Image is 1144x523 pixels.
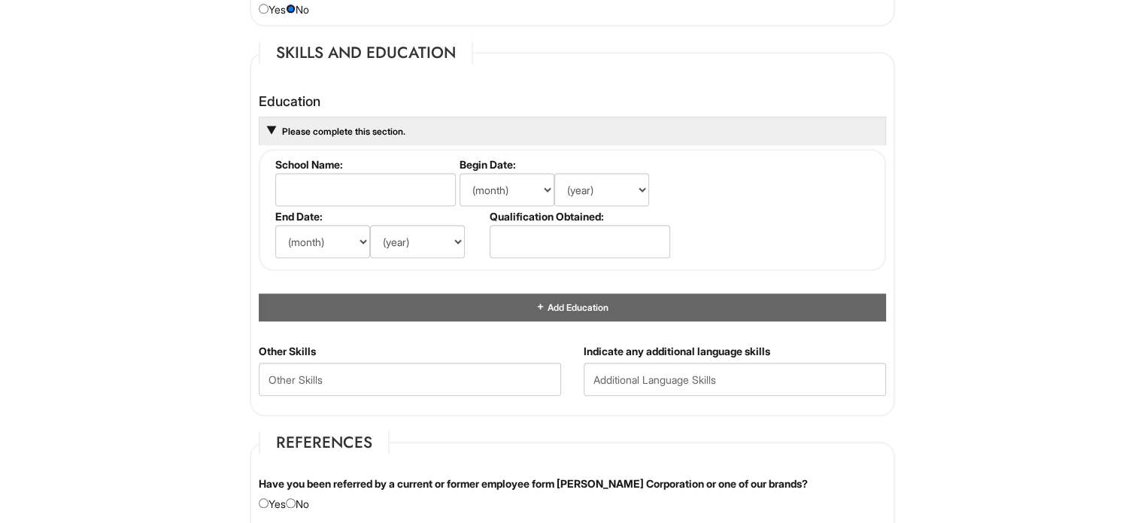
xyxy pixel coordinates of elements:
label: Qualification Obtained: [490,210,668,223]
a: Please complete this section. [281,126,405,137]
label: Indicate any additional language skills [584,344,770,359]
span: Add Education [545,302,608,313]
h4: Education [259,94,886,109]
a: Add Education [536,302,608,313]
legend: References [259,431,390,454]
legend: Skills and Education [259,41,473,64]
div: Yes No [247,476,897,512]
label: School Name: [275,158,454,171]
label: Other Skills [259,344,316,359]
input: Additional Language Skills [584,363,886,396]
label: End Date: [275,210,484,223]
label: Have you been referred by a current or former employee form [PERSON_NAME] Corporation or one of o... [259,476,808,491]
input: Other Skills [259,363,561,396]
label: Begin Date: [460,158,668,171]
